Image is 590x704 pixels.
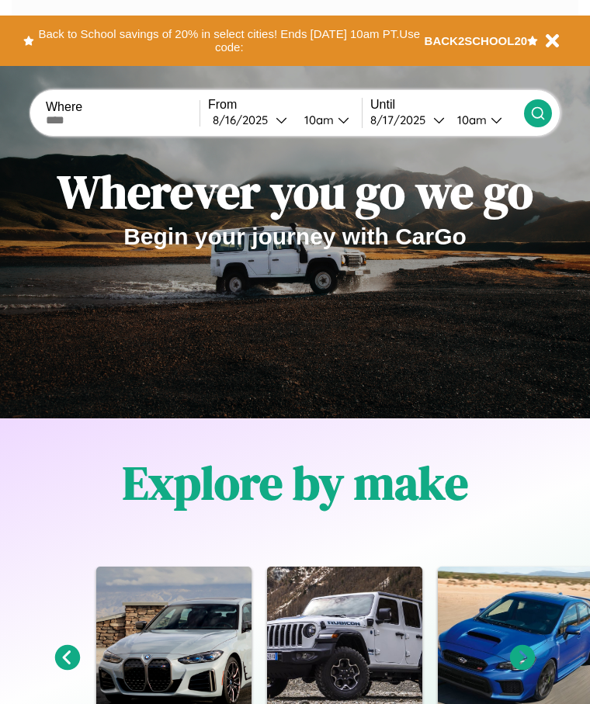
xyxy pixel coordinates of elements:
h1: Explore by make [123,451,468,515]
button: 8/16/2025 [208,112,292,128]
div: 10am [449,113,491,127]
b: BACK2SCHOOL20 [425,34,528,47]
div: 8 / 17 / 2025 [370,113,433,127]
label: From [208,98,362,112]
label: Where [46,100,200,114]
label: Until [370,98,524,112]
button: 10am [292,112,362,128]
div: 10am [297,113,338,127]
button: 10am [445,112,524,128]
button: Back to School savings of 20% in select cities! Ends [DATE] 10am PT.Use code: [34,23,425,58]
div: 8 / 16 / 2025 [213,113,276,127]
